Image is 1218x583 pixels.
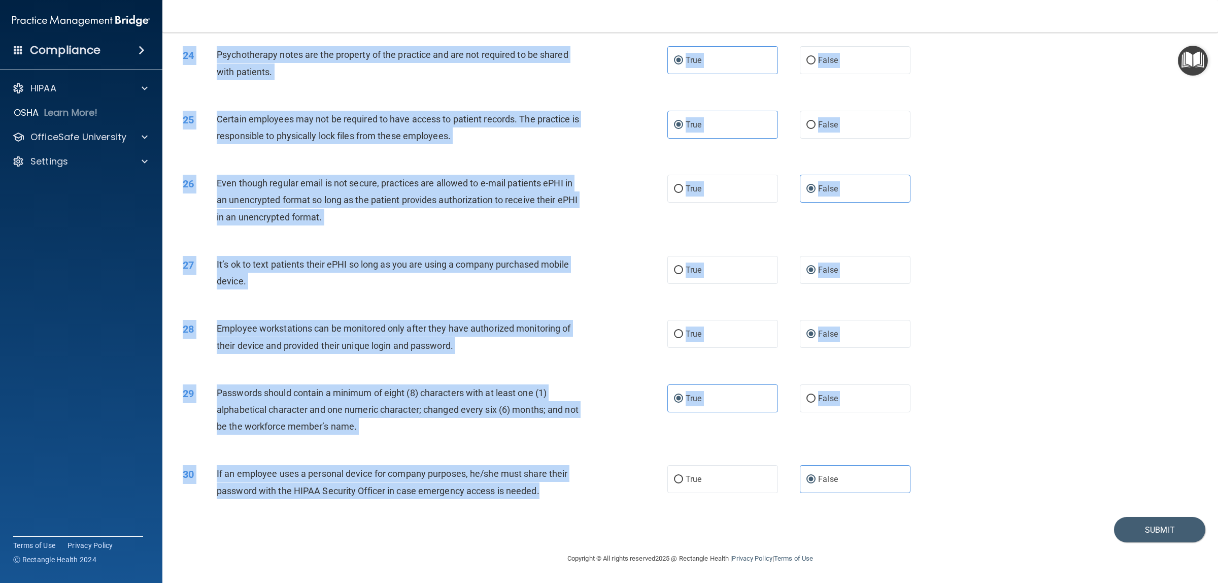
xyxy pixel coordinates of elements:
span: False [818,265,838,275]
span: True [686,120,701,129]
input: True [674,121,683,129]
span: Passwords should contain a minimum of eight (8) characters with at least one (1) alphabetical cha... [217,387,579,432]
input: True [674,395,683,403]
div: Copyright © All rights reserved 2025 @ Rectangle Health | | [505,542,875,575]
a: Settings [12,155,148,168]
input: True [674,267,683,274]
input: False [806,267,816,274]
input: False [806,57,816,64]
span: True [686,329,701,339]
span: Employee workstations can be monitored only after they have authorized monitoring of their device... [217,323,570,350]
input: False [806,121,816,129]
input: False [806,395,816,403]
span: If an employee uses a personal device for company purposes, he/she must share their password with... [217,468,567,496]
input: False [806,185,816,193]
span: Ⓒ Rectangle Health 2024 [13,555,96,565]
input: False [806,476,816,483]
span: 27 [183,259,194,271]
a: Terms of Use [774,555,813,562]
input: True [674,331,683,338]
a: HIPAA [12,82,148,94]
span: 26 [183,178,194,190]
span: 24 [183,49,194,61]
span: 25 [183,114,194,126]
span: False [818,120,838,129]
span: True [686,265,701,275]
span: It’s ok to text patients their ePHI so long as you are using a company purchased mobile device. [217,259,569,286]
span: 29 [183,387,194,400]
h4: Compliance [30,43,100,57]
input: True [674,185,683,193]
span: Even though regular email is not secure, practices are allowed to e-mail patients ePHI in an unen... [217,178,578,222]
span: 30 [183,468,194,480]
input: True [674,57,683,64]
span: True [686,394,701,403]
span: True [686,55,701,65]
p: OSHA [14,107,39,119]
a: OfficeSafe University [12,131,148,143]
p: Settings [30,155,68,168]
input: True [674,476,683,483]
p: Learn More! [44,107,98,119]
button: Submit [1114,517,1205,543]
span: Psychotherapy notes are the property of the practice and are not required to be shared with patie... [217,49,568,77]
span: False [818,329,838,339]
span: True [686,184,701,193]
p: OfficeSafe University [30,131,126,143]
img: PMB logo [12,11,150,31]
a: Privacy Policy [67,540,113,550]
input: False [806,331,816,338]
span: Certain employees may not be required to have access to patient records. The practice is responsi... [217,114,579,141]
span: False [818,474,838,484]
p: HIPAA [30,82,56,94]
span: False [818,55,838,65]
button: Open Resource Center [1178,46,1208,76]
span: 28 [183,323,194,335]
span: False [818,394,838,403]
a: Privacy Policy [732,555,772,562]
a: Terms of Use [13,540,55,550]
span: False [818,184,838,193]
span: True [686,474,701,484]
